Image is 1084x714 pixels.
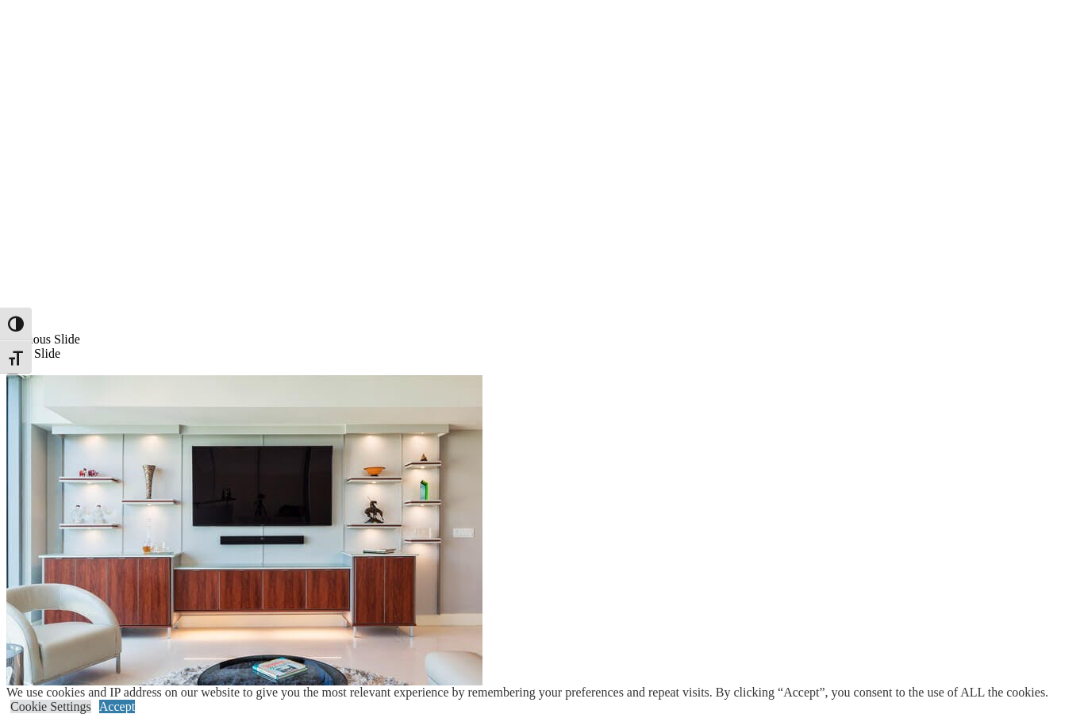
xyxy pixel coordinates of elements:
[6,347,1078,361] div: Next Slide
[6,332,1078,347] div: Previous Slide
[10,700,91,713] a: Cookie Settings
[99,700,135,713] a: Accept
[6,685,1048,700] div: We use cookies and IP address on our website to give you the most relevant experience by remember...
[6,375,482,693] img: Banner for mobile view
